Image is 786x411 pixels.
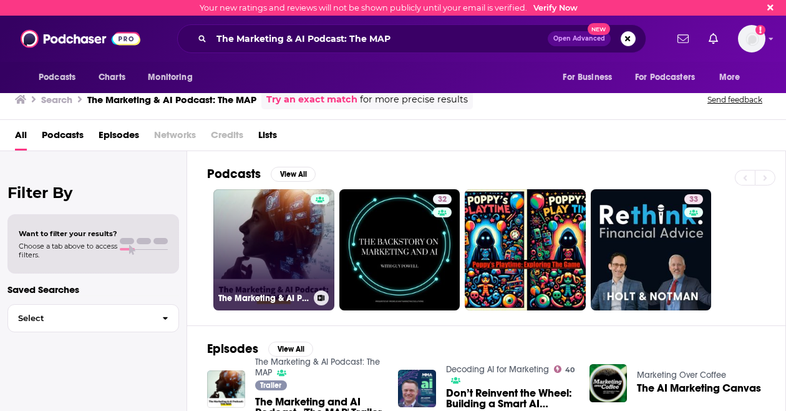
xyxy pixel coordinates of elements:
[438,194,447,206] span: 32
[211,125,243,151] span: Credits
[99,69,125,86] span: Charts
[637,370,726,380] a: Marketing Over Coffee
[8,314,152,322] span: Select
[554,66,628,89] button: open menu
[177,24,646,53] div: Search podcasts, credits, & more...
[200,3,578,12] div: Your new ratings and reviews will not be shown publicly until your email is verified.
[255,357,380,378] a: The Marketing & AI Podcast: The MAP
[207,341,258,357] h2: Episodes
[339,189,460,310] a: 32
[211,29,548,49] input: Search podcasts, credits, & more...
[738,25,765,52] span: Logged in as atenbroek
[446,364,549,375] a: Decoding AI for Marketing
[19,229,117,238] span: Want to filter your results?
[589,364,628,402] img: The AI Marketing Canvas
[90,66,133,89] a: Charts
[563,69,612,86] span: For Business
[533,3,578,12] a: Verify Now
[689,194,698,206] span: 33
[218,293,309,304] h3: The Marketing & AI Podcast: The MAP
[21,27,140,51] img: Podchaser - Follow, Share and Rate Podcasts
[154,125,196,151] span: Networks
[360,92,468,107] span: for more precise results
[207,166,261,182] h2: Podcasts
[704,94,766,105] button: Send feedback
[554,365,575,373] a: 40
[30,66,92,89] button: open menu
[672,28,694,49] a: Show notifications dropdown
[738,25,765,52] button: Show profile menu
[99,125,139,151] a: Episodes
[266,92,357,107] a: Try an exact match
[268,342,313,357] button: View All
[446,388,575,409] a: Don’t Reinvent the Wheel: Building a Smart AI Marketing Roadmap
[39,69,75,86] span: Podcasts
[637,383,761,394] a: The AI Marketing Canvas
[207,341,313,357] a: EpisodesView All
[213,189,334,310] a: The Marketing & AI Podcast: The MAP
[258,125,277,151] a: Lists
[42,125,84,151] a: Podcasts
[548,31,611,46] button: Open AdvancedNew
[260,382,281,389] span: Trailer
[738,25,765,52] img: User Profile
[7,304,179,332] button: Select
[87,94,256,106] h3: The Marketing & AI Podcast: The MAP
[755,25,765,35] svg: Email not verified
[627,66,713,89] button: open menu
[684,194,703,204] a: 33
[7,184,179,202] h2: Filter By
[207,166,316,182] a: PodcastsView All
[7,284,179,295] p: Saved Searches
[565,367,575,373] span: 40
[553,36,605,42] span: Open Advanced
[711,66,756,89] button: open menu
[271,167,316,182] button: View All
[398,370,436,408] img: Don’t Reinvent the Wheel: Building a Smart AI Marketing Roadmap
[704,28,723,49] a: Show notifications dropdown
[433,194,452,204] a: 32
[148,69,192,86] span: Monitoring
[19,242,117,259] span: Choose a tab above to access filters.
[15,125,27,151] a: All
[139,66,208,89] button: open menu
[207,370,245,409] img: The Marketing and AI Podcast - 'The MAP' Trailer
[588,23,610,35] span: New
[41,94,72,106] h3: Search
[719,69,740,86] span: More
[635,69,695,86] span: For Podcasters
[591,189,712,310] a: 33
